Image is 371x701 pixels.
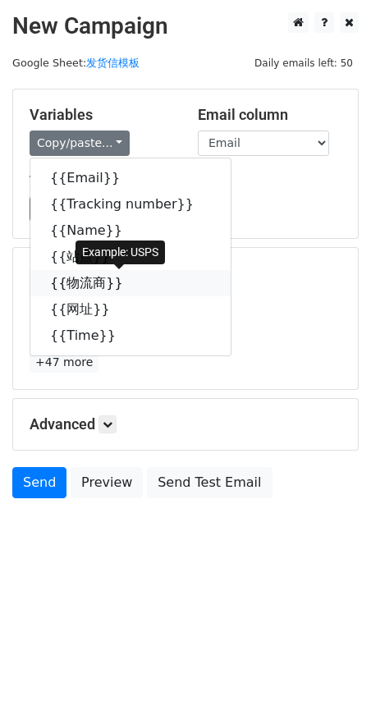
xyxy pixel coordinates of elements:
[12,467,66,498] a: Send
[30,296,231,323] a: {{网址}}
[249,54,359,72] span: Daily emails left: 50
[12,57,140,69] small: Google Sheet:
[30,244,231,270] a: {{站点}}
[30,323,231,349] a: {{Time}}
[30,218,231,244] a: {{Name}}
[30,131,130,156] a: Copy/paste...
[249,57,359,69] a: Daily emails left: 50
[86,57,140,69] a: 发货信模板
[30,352,98,373] a: +47 more
[30,106,173,124] h5: Variables
[30,165,231,191] a: {{Email}}
[12,12,359,40] h2: New Campaign
[147,467,272,498] a: Send Test Email
[289,622,371,701] div: 聊天小组件
[30,270,231,296] a: {{物流商}}
[76,241,165,264] div: Example: USPS
[30,191,231,218] a: {{Tracking number}}
[289,622,371,701] iframe: Chat Widget
[198,106,341,124] h5: Email column
[71,467,143,498] a: Preview
[30,415,341,433] h5: Advanced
